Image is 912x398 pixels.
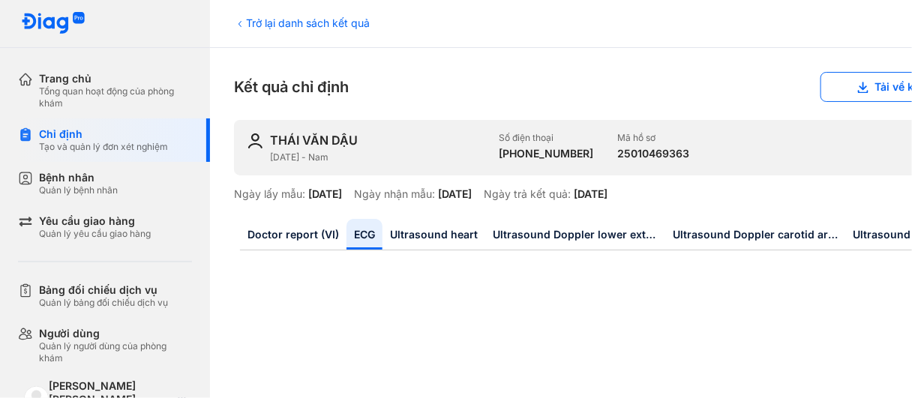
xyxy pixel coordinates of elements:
[618,132,690,144] div: Mã hồ sơ
[484,187,571,201] div: Ngày trả kết quả:
[270,132,358,148] div: THÁI VĂN DẬU
[39,283,168,297] div: Bảng đối chiếu dịch vụ
[246,132,264,150] img: user-icon
[240,219,346,250] a: Doctor report (VI)
[39,127,168,141] div: Chỉ định
[39,340,192,364] div: Quản lý người dùng của phòng khám
[346,219,382,250] a: ECG
[39,297,168,309] div: Quản lý bảng đối chiếu dịch vụ
[39,171,118,184] div: Bệnh nhân
[21,12,85,35] img: logo
[270,151,487,163] div: [DATE] - Nam
[438,187,472,201] div: [DATE]
[574,187,607,201] div: [DATE]
[499,147,594,160] div: [PHONE_NUMBER]
[39,228,151,240] div: Quản lý yêu cầu giao hàng
[234,187,305,201] div: Ngày lấy mẫu:
[39,141,168,153] div: Tạo và quản lý đơn xét nghiệm
[665,219,845,250] a: Ultrasound Doppler carotid arteries
[354,187,435,201] div: Ngày nhận mẫu:
[39,214,151,228] div: Yêu cầu giao hàng
[618,147,690,160] div: 25010469363
[39,184,118,196] div: Quản lý bệnh nhân
[382,219,485,250] a: Ultrasound heart
[499,132,594,144] div: Số điện thoại
[39,72,192,85] div: Trang chủ
[39,327,192,340] div: Người dùng
[308,187,342,201] div: [DATE]
[234,15,370,31] div: Trở lại danh sách kết quả
[39,85,192,109] div: Tổng quan hoạt động của phòng khám
[485,219,665,250] a: Ultrasound Doppler lower extremity vessels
